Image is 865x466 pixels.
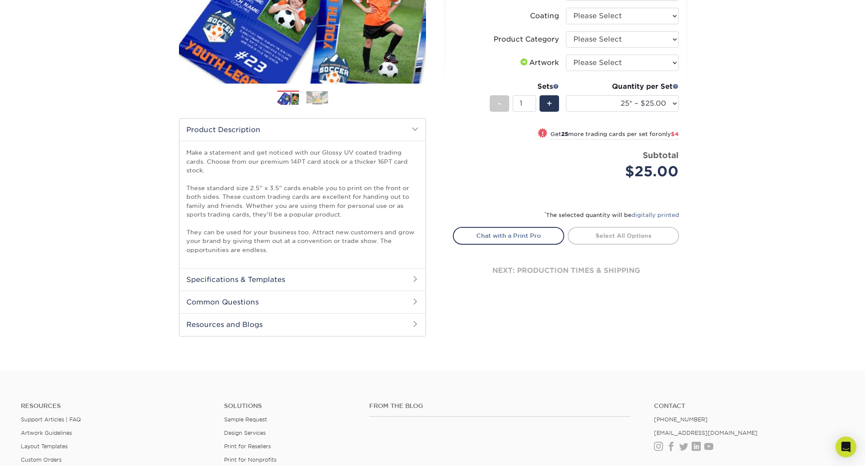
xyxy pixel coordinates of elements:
h4: From the Blog [369,402,631,410]
span: $4 [671,131,679,137]
a: Support Articles | FAQ [21,416,81,423]
a: [EMAIL_ADDRESS][DOMAIN_NAME] [654,430,758,436]
a: Design Services [224,430,266,436]
a: [PHONE_NUMBER] [654,416,708,423]
a: Artwork Guidelines [21,430,72,436]
div: next: production times & shipping [453,245,679,297]
a: Print for Nonprofits [224,456,276,463]
div: Artwork [519,58,559,68]
span: - [498,97,501,110]
div: $25.00 [572,161,679,182]
strong: Subtotal [643,150,679,160]
div: Sets [490,81,559,92]
small: The selected quantity will be [544,212,679,218]
div: Product Category [494,34,559,45]
img: Trading Cards 01 [277,91,299,106]
strong: 25 [561,131,568,137]
div: Coating [530,11,559,21]
a: Select All Options [568,227,679,244]
h2: Specifications & Templates [179,268,426,291]
a: digitally printed [631,212,679,218]
a: Contact [654,402,844,410]
span: ! [542,129,544,138]
h4: Resources [21,402,211,410]
small: Get more trading cards per set for [550,131,679,139]
a: Print for Resellers [224,443,271,450]
span: + [546,97,552,110]
h2: Product Description [179,119,426,141]
a: Sample Request [224,416,267,423]
div: Quantity per Set [566,81,679,92]
img: Trading Cards 02 [306,91,328,104]
h2: Resources and Blogs [179,313,426,336]
span: only [658,131,679,137]
h4: Solutions [224,402,356,410]
h2: Common Questions [179,291,426,313]
p: Make a statement and get noticed with our Glossy UV coated trading cards. Choose from our premium... [186,148,419,254]
a: Chat with a Print Pro [453,227,564,244]
div: Open Intercom Messenger [836,437,856,457]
